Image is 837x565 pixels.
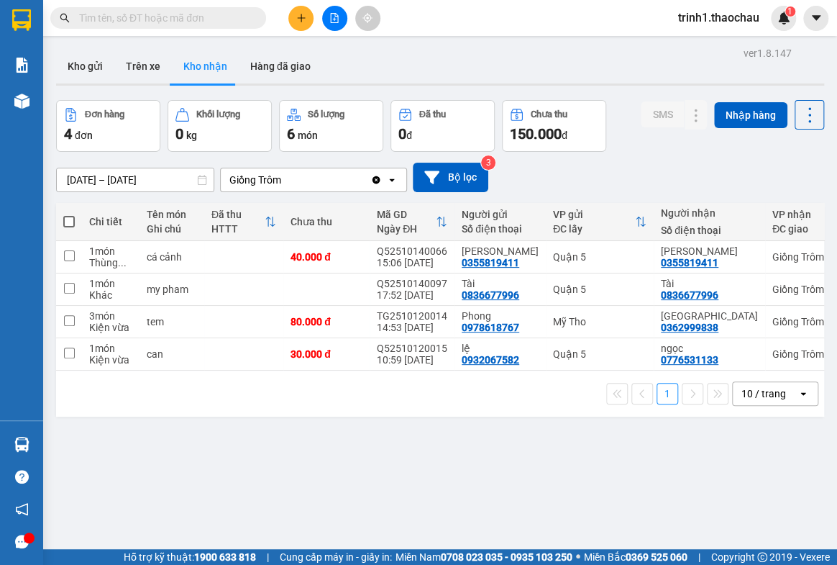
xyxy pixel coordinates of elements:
div: ngọc [661,343,758,354]
div: Kiện vừa [89,322,132,333]
span: món [298,130,318,141]
div: tem [147,316,197,327]
div: my pham [147,284,197,295]
div: Ghi chú [147,223,197,235]
button: Đã thu0đ [390,100,495,152]
button: Trên xe [114,49,172,83]
div: Mã GD [377,209,436,220]
div: 1 món [89,245,132,257]
div: Thanh [462,245,539,257]
div: Thùng xốp [89,257,132,268]
span: đ [562,130,567,141]
button: Bộ lọc [413,163,488,192]
span: Hỗ trợ kỹ thuật: [124,549,256,565]
div: ver 1.8.147 [744,45,792,61]
div: can [147,348,197,360]
div: Khối lượng [196,109,240,119]
span: 4 [64,125,72,143]
span: Miền Bắc [584,549,687,565]
sup: 3 [481,155,495,170]
input: Select a date range. [57,168,214,191]
img: solution-icon [14,58,29,73]
button: caret-down [803,6,828,31]
div: 1 món [89,278,132,289]
button: Kho nhận [172,49,239,83]
span: message [15,535,29,548]
sup: 1 [785,6,795,17]
button: Khối lượng0kg [168,100,272,152]
span: notification [15,502,29,516]
img: icon-new-feature [777,12,790,24]
div: 30.000 đ [291,348,362,360]
button: Nhập hàng [714,102,787,128]
div: Quận 5 [553,348,646,360]
span: đơn [75,130,93,141]
button: Đơn hàng4đơn [56,100,160,152]
svg: open [797,388,809,399]
div: 17:52 [DATE] [377,289,447,301]
span: Cung cấp máy in - giấy in: [280,549,392,565]
span: đ [406,130,412,141]
span: | [698,549,700,565]
span: 0 [398,125,406,143]
div: lệ [462,343,539,354]
button: aim [355,6,380,31]
span: Miền Nam [395,549,572,565]
button: Kho gửi [56,49,114,83]
span: kg [186,130,197,141]
span: plus [296,13,306,23]
div: 80.000 đ [291,316,362,327]
button: Chưa thu150.000đ [502,100,606,152]
div: 0932067582 [462,354,519,366]
div: Chị Lộc [661,310,758,322]
div: Mỹ Tho [553,316,646,327]
img: warehouse-icon [14,94,29,109]
div: Đã thu [211,209,265,220]
th: Toggle SortBy [204,203,283,241]
div: Người gửi [462,209,539,220]
span: file-add [329,13,339,23]
span: 6 [287,125,295,143]
img: logo-vxr [12,9,31,31]
span: caret-down [810,12,823,24]
div: Chưa thu [291,216,362,227]
button: plus [288,6,314,31]
svg: open [386,174,398,186]
div: HTTT [211,223,265,235]
div: Kiện vừa [89,354,132,366]
div: 10:59 [DATE] [377,354,447,366]
img: warehouse-icon [14,437,29,452]
div: Người nhận [661,207,758,219]
div: Chưa thu [531,109,567,119]
div: Tên món [147,209,197,220]
span: 150.000 [510,125,562,143]
span: | [267,549,269,565]
div: 0836677996 [462,289,519,301]
div: 14:53 [DATE] [377,322,447,333]
span: aim [362,13,372,23]
span: search [60,13,70,23]
button: SMS [641,101,684,127]
div: TG2510120014 [377,310,447,322]
div: 0362999838 [661,322,718,333]
strong: 0708 023 035 - 0935 103 250 [441,551,572,563]
strong: 0369 525 060 [626,551,687,563]
div: Q52510140097 [377,278,447,289]
div: 1 món [89,343,132,354]
th: Toggle SortBy [370,203,454,241]
div: 0355819411 [462,257,519,268]
div: Đơn hàng [85,109,124,119]
svg: Clear value [370,174,382,186]
strong: 1900 633 818 [194,551,256,563]
div: 10 / trang [741,387,786,401]
div: Phong [462,310,539,322]
span: 0 [175,125,183,143]
div: 3 món [89,310,132,322]
button: Hàng đã giao [239,49,322,83]
div: Giồng Trôm [229,173,281,187]
div: Tài [462,278,539,289]
div: Chi tiết [89,216,132,227]
span: copyright [757,552,767,562]
span: ⚪️ [576,554,580,560]
span: question-circle [15,470,29,484]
